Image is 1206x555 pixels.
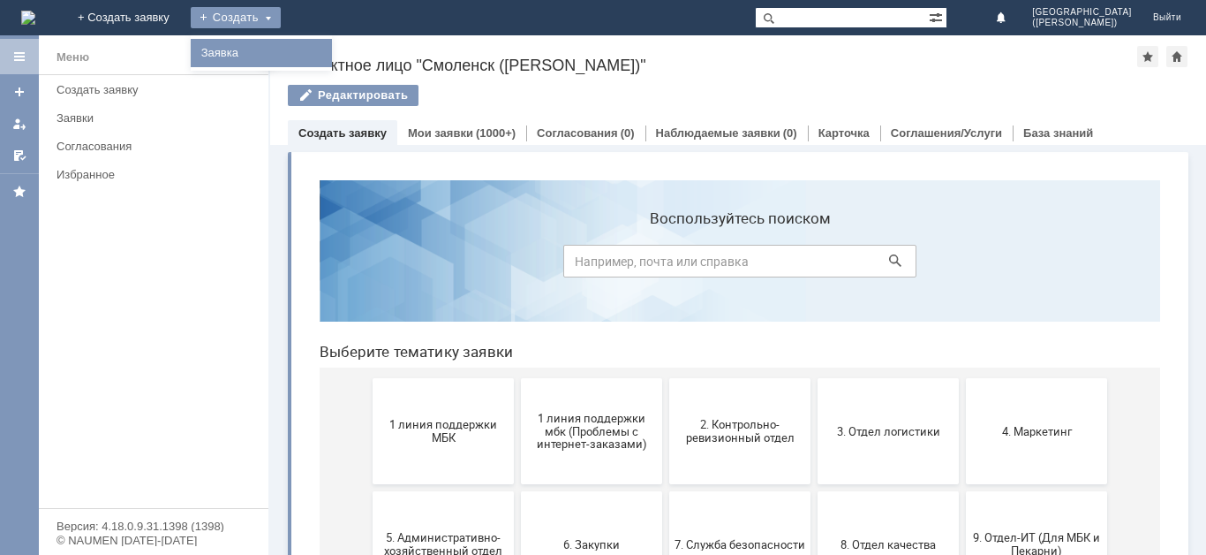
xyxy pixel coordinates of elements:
[517,484,648,498] span: Отдел-ИТ (Офис)
[537,126,618,140] a: Согласования
[1166,46,1187,67] div: Сделать домашней страницей
[67,438,208,544] button: Бухгалтерия (для мбк)
[1032,18,1132,28] span: ([PERSON_NAME])
[49,76,265,103] a: Создать заявку
[14,177,855,194] header: Выберите тематику заявки
[57,168,238,181] div: Избранное
[364,325,505,431] button: 7. Служба безопасности
[369,252,500,278] span: 2. Контрольно-ревизионный отдел
[215,438,357,544] button: Отдел ИТ (1С)
[72,365,203,392] span: 5. Административно-хозяйственный отдел
[5,110,34,138] a: Мои заявки
[67,325,208,431] button: 5. Административно-хозяйственный отдел
[57,535,251,546] div: © NAUMEN [DATE]-[DATE]
[191,7,281,28] div: Создать
[67,212,208,318] button: 1 линия поддержки МБК
[517,258,648,271] span: 3. Отдел логистики
[476,126,516,140] div: (1000+)
[215,325,357,431] button: 6. Закупки
[783,126,797,140] div: (0)
[1032,7,1132,18] span: [GEOGRAPHIC_DATA]
[408,126,473,140] a: Мои заявки
[364,212,505,318] button: 2. Контрольно-ревизионный отдел
[57,47,89,68] div: Меню
[656,126,780,140] a: Наблюдаемые заявки
[1137,46,1158,67] div: Добавить в избранное
[364,438,505,544] button: Отдел-ИТ (Битрикс24 и CRM)
[57,111,258,125] div: Заявки
[49,133,265,160] a: Согласования
[512,438,653,544] button: Отдел-ИТ (Офис)
[221,371,351,384] span: 6. Закупки
[221,484,351,498] span: Отдел ИТ (1С)
[298,126,387,140] a: Создать заявку
[49,104,265,132] a: Заявки
[666,365,796,392] span: 9. Отдел-ИТ (Для МБК и Пекарни)
[72,252,203,278] span: 1 линия поддержки МБК
[57,83,258,96] div: Создать заявку
[369,371,500,384] span: 7. Служба безопасности
[512,325,653,431] button: 8. Отдел качества
[512,212,653,318] button: 3. Отдел логистики
[194,42,328,64] a: Заявка
[5,141,34,170] a: Мои согласования
[215,212,357,318] button: 1 линия поддержки мбк (Проблемы с интернет-заказами)
[258,79,611,111] input: Например, почта или справка
[21,11,35,25] a: Перейти на домашнюю страницу
[621,126,635,140] div: (0)
[929,8,946,25] span: Расширенный поиск
[517,371,648,384] span: 8. Отдел качества
[5,78,34,106] a: Создать заявку
[660,438,802,544] button: Финансовый отдел
[891,126,1002,140] a: Соглашения/Услуги
[72,484,203,498] span: Бухгалтерия (для мбк)
[818,126,870,140] a: Карточка
[57,521,251,532] div: Версия: 4.18.0.9.31.1398 (1398)
[660,325,802,431] button: 9. Отдел-ИТ (Для МБК и Пекарни)
[21,11,35,25] img: logo
[369,478,500,505] span: Отдел-ИТ (Битрикс24 и CRM)
[288,57,1137,74] div: Контактное лицо "Смоленск ([PERSON_NAME])"
[258,43,611,61] label: Воспользуйтесь поиском
[660,212,802,318] button: 4. Маркетинг
[666,484,796,498] span: Финансовый отдел
[1023,126,1093,140] a: База знаний
[57,140,258,153] div: Согласования
[666,258,796,271] span: 4. Маркетинг
[221,245,351,285] span: 1 линия поддержки мбк (Проблемы с интернет-заказами)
